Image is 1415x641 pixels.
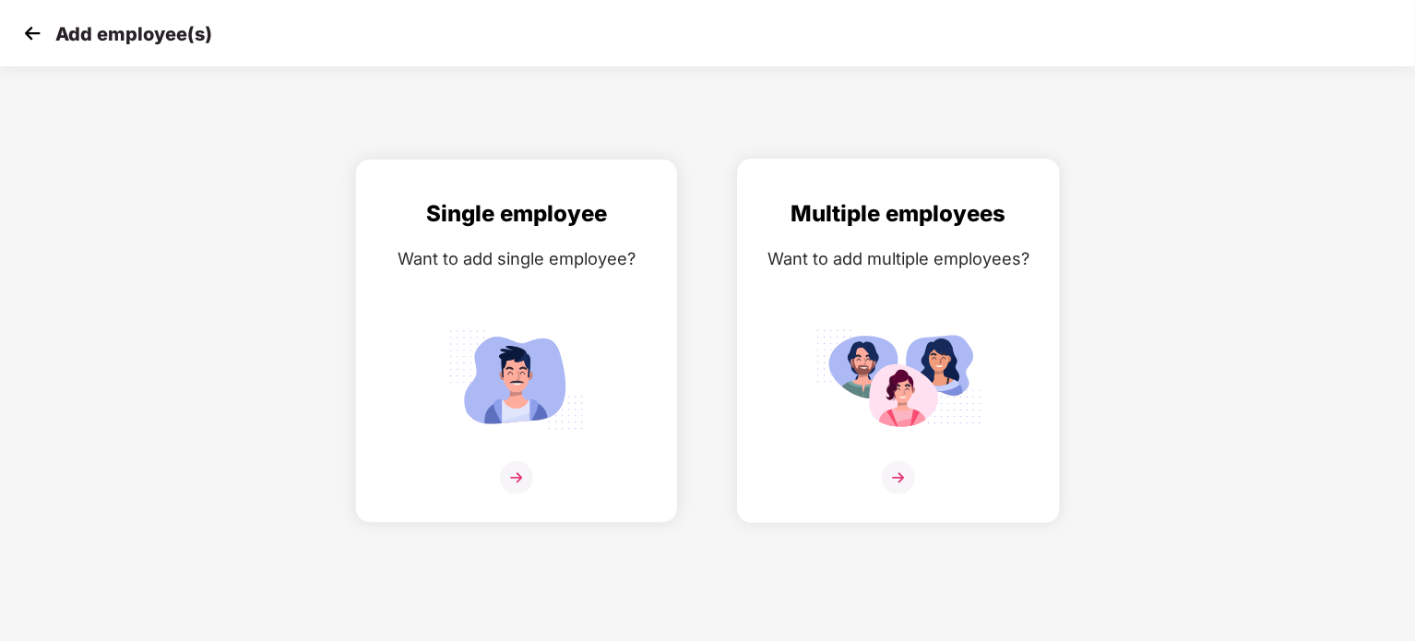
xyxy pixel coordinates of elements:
[815,322,981,437] img: svg+xml;base64,PHN2ZyB4bWxucz0iaHR0cDovL3d3dy53My5vcmcvMjAwMC9zdmciIGlkPSJNdWx0aXBsZV9lbXBsb3llZS...
[756,196,1040,231] div: Multiple employees
[55,23,212,45] p: Add employee(s)
[500,461,533,494] img: svg+xml;base64,PHN2ZyB4bWxucz0iaHR0cDovL3d3dy53My5vcmcvMjAwMC9zdmciIHdpZHRoPSIzNiIgaGVpZ2h0PSIzNi...
[882,461,915,494] img: svg+xml;base64,PHN2ZyB4bWxucz0iaHR0cDovL3d3dy53My5vcmcvMjAwMC9zdmciIHdpZHRoPSIzNiIgaGVpZ2h0PSIzNi...
[375,245,659,272] div: Want to add single employee?
[375,196,659,231] div: Single employee
[756,245,1040,272] div: Want to add multiple employees?
[434,322,600,437] img: svg+xml;base64,PHN2ZyB4bWxucz0iaHR0cDovL3d3dy53My5vcmcvMjAwMC9zdmciIGlkPSJTaW5nbGVfZW1wbG95ZWUiIH...
[18,19,46,47] img: svg+xml;base64,PHN2ZyB4bWxucz0iaHR0cDovL3d3dy53My5vcmcvMjAwMC9zdmciIHdpZHRoPSIzMCIgaGVpZ2h0PSIzMC...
